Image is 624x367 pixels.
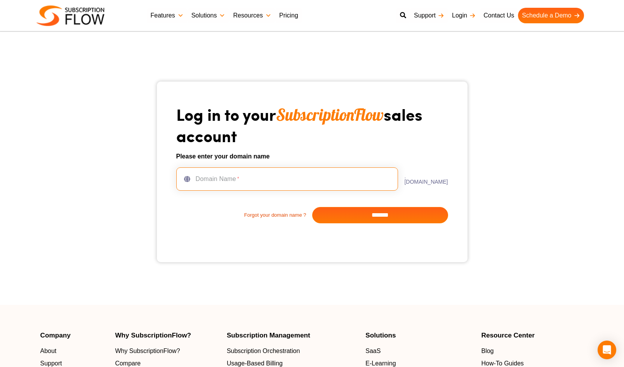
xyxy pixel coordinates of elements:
a: Schedule a Demo [518,8,584,23]
span: SaaS [365,346,381,356]
a: Resources [229,8,275,23]
a: Pricing [275,8,302,23]
div: Open Intercom Messenger [598,341,616,359]
a: Login [448,8,480,23]
a: Forgot your domain name ? [176,211,312,219]
h4: Resource Center [481,332,584,339]
h4: Solutions [365,332,473,339]
a: Features [147,8,188,23]
a: Blog [481,346,584,356]
span: Blog [481,346,494,356]
h4: Why SubscriptionFlow? [115,332,219,339]
a: Support [410,8,448,23]
span: Why SubscriptionFlow? [115,346,180,356]
span: Subscription Orchestration [227,346,300,356]
h4: Company [40,332,108,339]
a: Subscription Orchestration [227,346,358,356]
a: SaaS [365,346,473,356]
a: About [40,346,108,356]
label: .[DOMAIN_NAME] [398,174,448,184]
img: Subscriptionflow [37,5,104,26]
span: SubscriptionFlow [276,104,384,125]
a: Solutions [188,8,229,23]
h1: Log in to your sales account [176,104,448,146]
a: Why SubscriptionFlow? [115,346,219,356]
span: About [40,346,57,356]
a: Contact Us [480,8,518,23]
h6: Please enter your domain name [176,152,448,161]
h4: Subscription Management [227,332,358,339]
